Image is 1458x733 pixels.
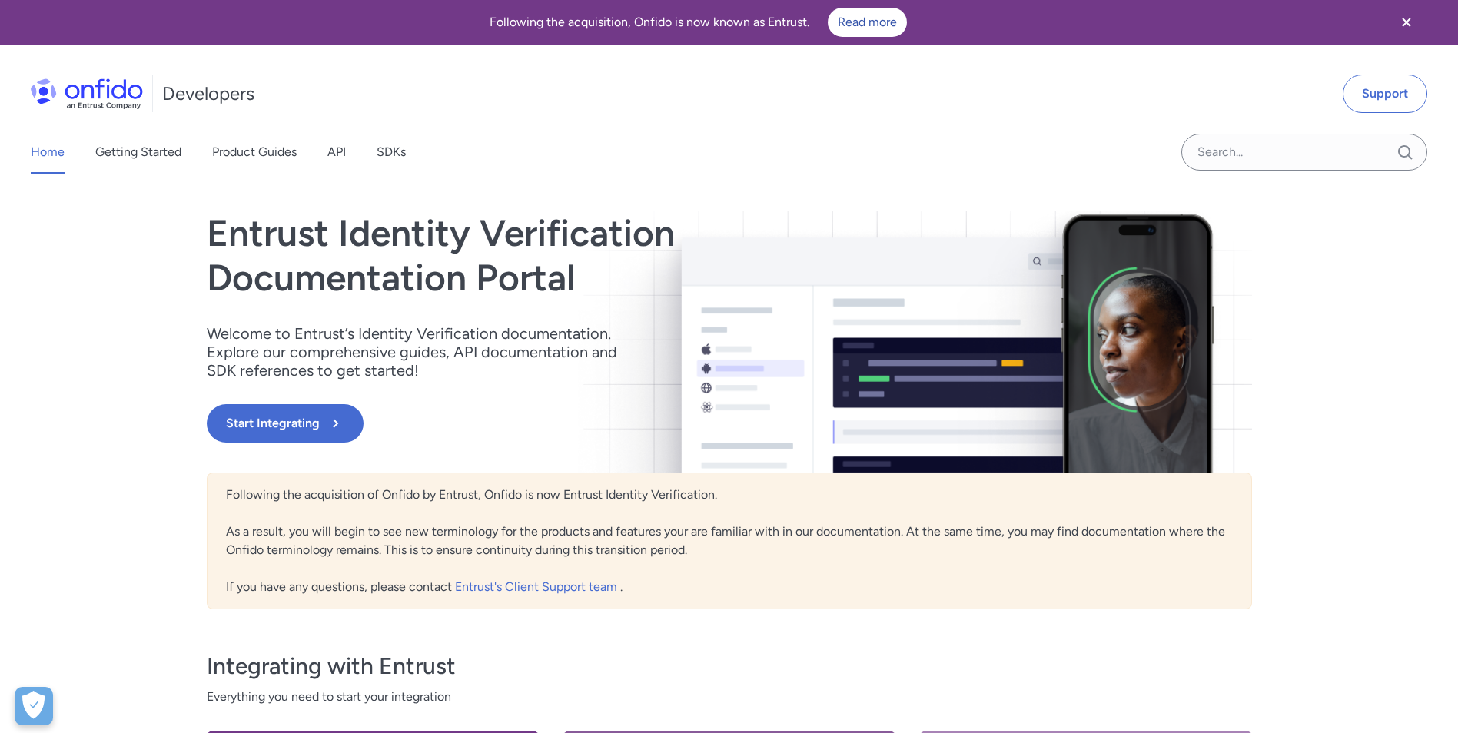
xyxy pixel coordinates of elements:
a: API [327,131,346,174]
input: Onfido search input field [1181,134,1427,171]
h3: Integrating with Entrust [207,651,1252,682]
button: Close banner [1378,3,1435,41]
a: SDKs [377,131,406,174]
p: Welcome to Entrust’s Identity Verification documentation. Explore our comprehensive guides, API d... [207,324,637,380]
div: Following the acquisition, Onfido is now known as Entrust. [18,8,1378,37]
h1: Entrust Identity Verification Documentation Portal [207,211,938,300]
div: Following the acquisition of Onfido by Entrust, Onfido is now Entrust Identity Verification. As a... [207,473,1252,609]
span: Everything you need to start your integration [207,688,1252,706]
a: Product Guides [212,131,297,174]
button: Start Integrating [207,404,364,443]
a: Support [1343,75,1427,113]
svg: Close banner [1397,13,1416,32]
a: Getting Started [95,131,181,174]
h1: Developers [162,81,254,106]
a: Read more [828,8,907,37]
a: Start Integrating [207,404,938,443]
a: Entrust's Client Support team [455,579,620,594]
a: Home [31,131,65,174]
div: Cookie Preferences [15,687,53,725]
button: Open Preferences [15,687,53,725]
img: Onfido Logo [31,78,143,109]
